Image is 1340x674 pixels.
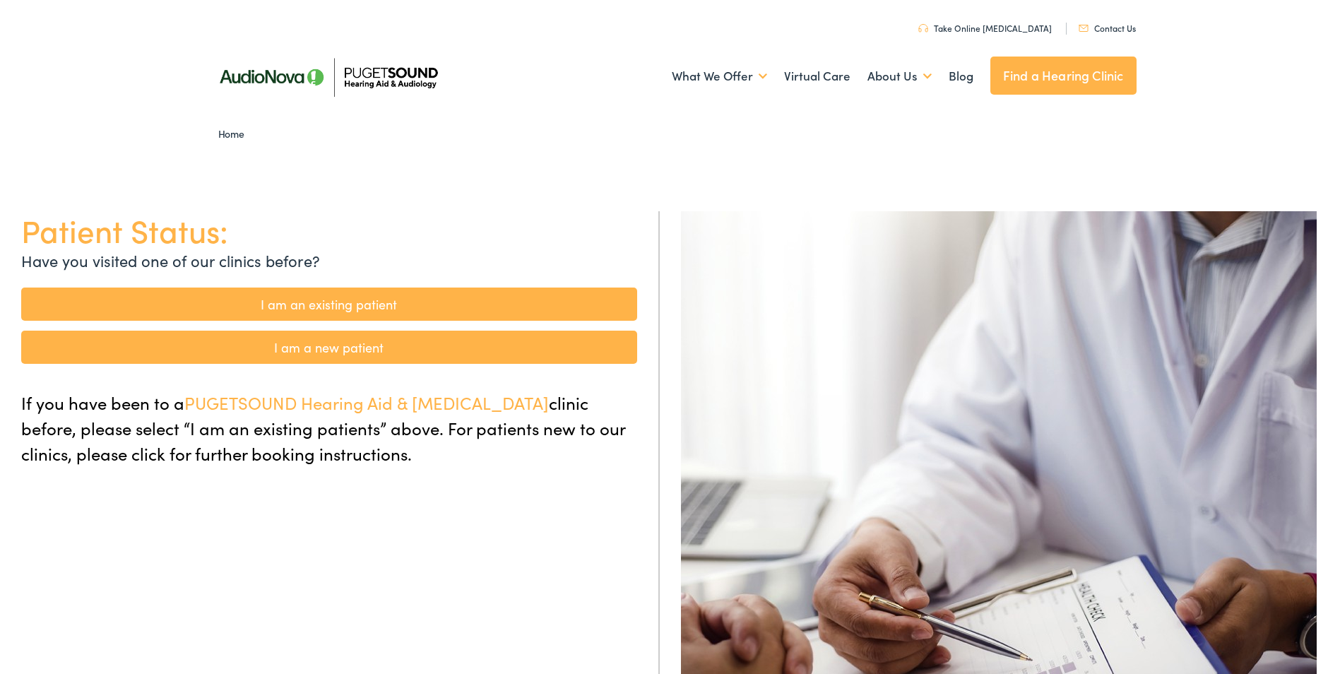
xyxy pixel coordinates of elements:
img: utility icon [918,24,928,32]
a: What We Offer [672,50,767,102]
a: Blog [949,50,973,102]
img: utility icon [1079,25,1089,32]
a: About Us [867,50,932,102]
p: Have you visited one of our clinics before? [21,249,637,272]
a: Contact Us [1079,22,1136,34]
a: Take Online [MEDICAL_DATA] [918,22,1052,34]
a: Virtual Care [784,50,850,102]
a: Find a Hearing Clinic [990,57,1137,95]
h1: Patient Status: [21,211,637,249]
p: If you have been to a clinic before, please select “I am an existing patients” above. For patient... [21,390,637,466]
span: PUGETSOUND Hearing Aid & [MEDICAL_DATA] [184,391,549,414]
a: Home [218,126,251,141]
a: I am a new patient [21,331,637,364]
a: I am an existing patient [21,288,637,321]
